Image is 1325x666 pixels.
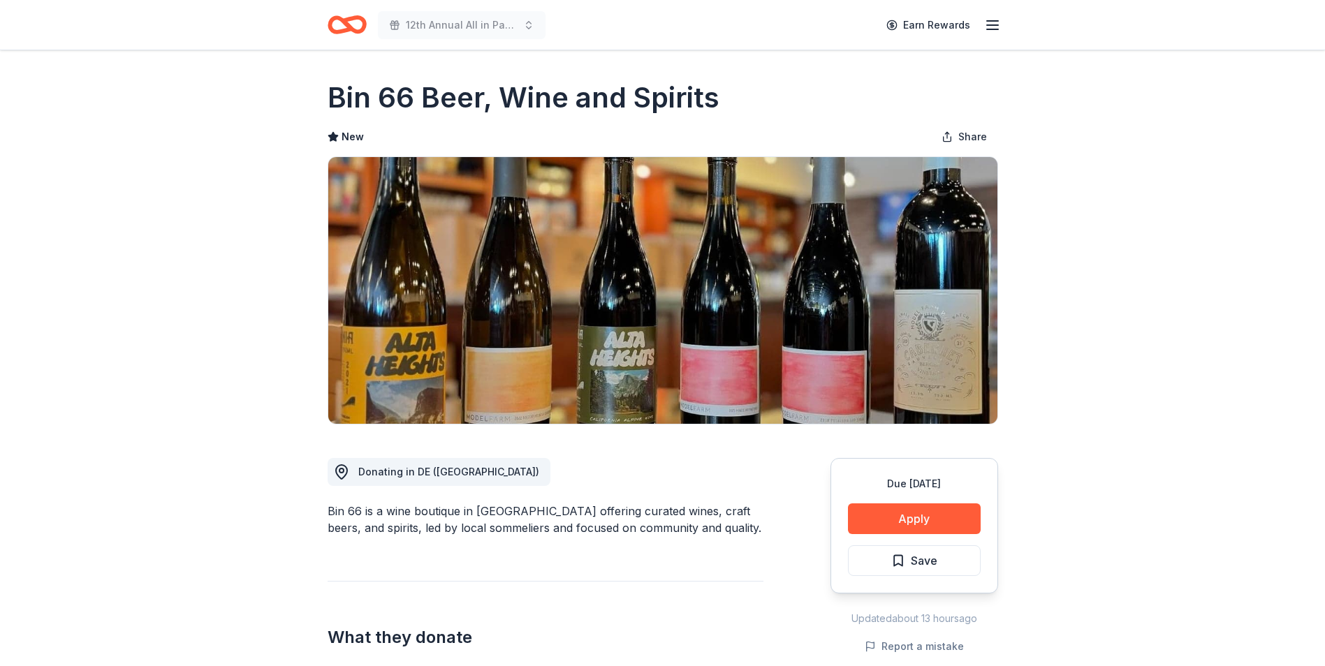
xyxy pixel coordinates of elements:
[358,466,539,478] span: Donating in DE ([GEOGRAPHIC_DATA])
[958,128,987,145] span: Share
[328,626,763,649] h2: What they donate
[328,503,763,536] div: Bin 66 is a wine boutique in [GEOGRAPHIC_DATA] offering curated wines, craft beers, and spirits, ...
[328,157,997,424] img: Image for Bin 66 Beer, Wine and Spirits
[848,503,981,534] button: Apply
[911,552,937,570] span: Save
[378,11,546,39] button: 12th Annual All in Paddle Raffle
[848,475,981,492] div: Due [DATE]
[342,128,364,145] span: New
[406,17,518,34] span: 12th Annual All in Paddle Raffle
[830,610,998,627] div: Updated about 13 hours ago
[328,8,367,41] a: Home
[930,123,998,151] button: Share
[878,13,979,38] a: Earn Rewards
[328,78,719,117] h1: Bin 66 Beer, Wine and Spirits
[865,638,964,655] button: Report a mistake
[848,545,981,576] button: Save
